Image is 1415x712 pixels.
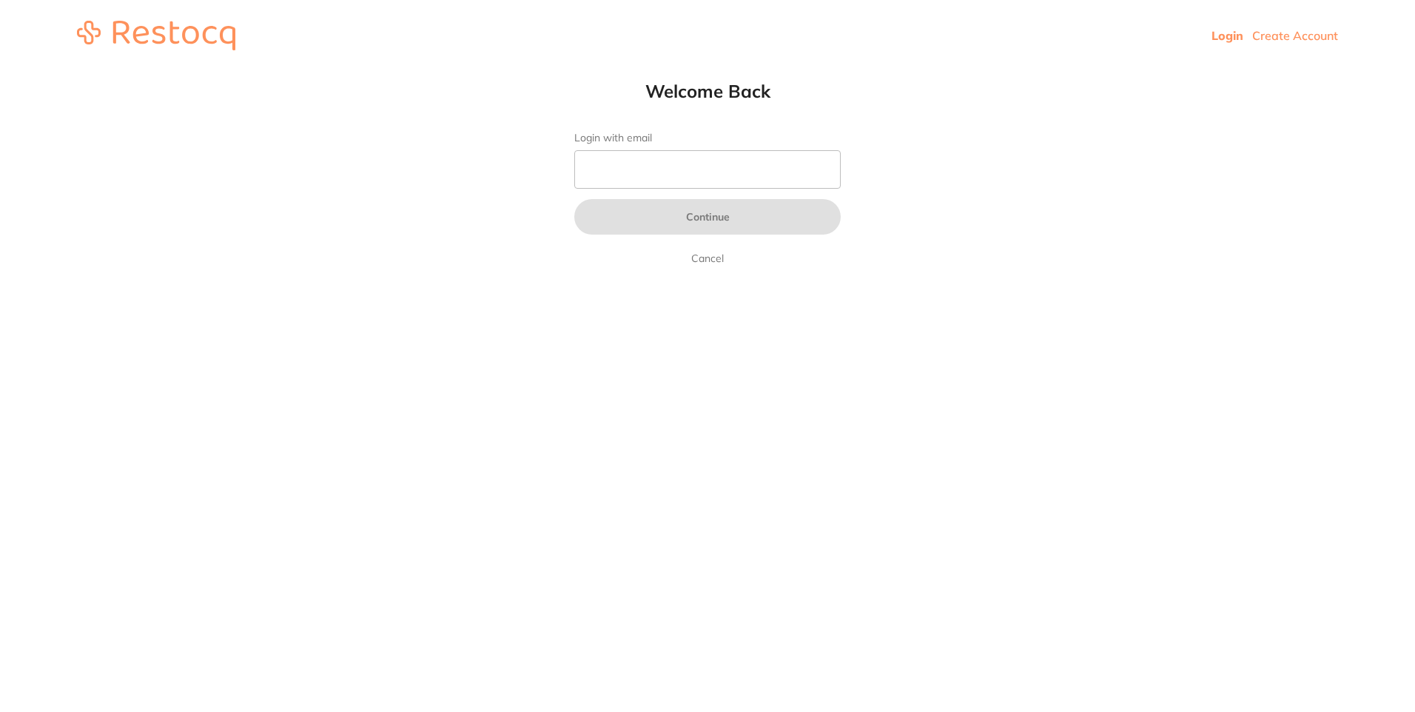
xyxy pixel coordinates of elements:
a: Create Account [1252,28,1338,43]
a: Login [1211,28,1243,43]
h1: Welcome Back [545,80,870,102]
button: Continue [574,199,841,235]
a: Cancel [688,249,727,267]
label: Login with email [574,132,841,144]
img: restocq_logo.svg [77,21,235,50]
